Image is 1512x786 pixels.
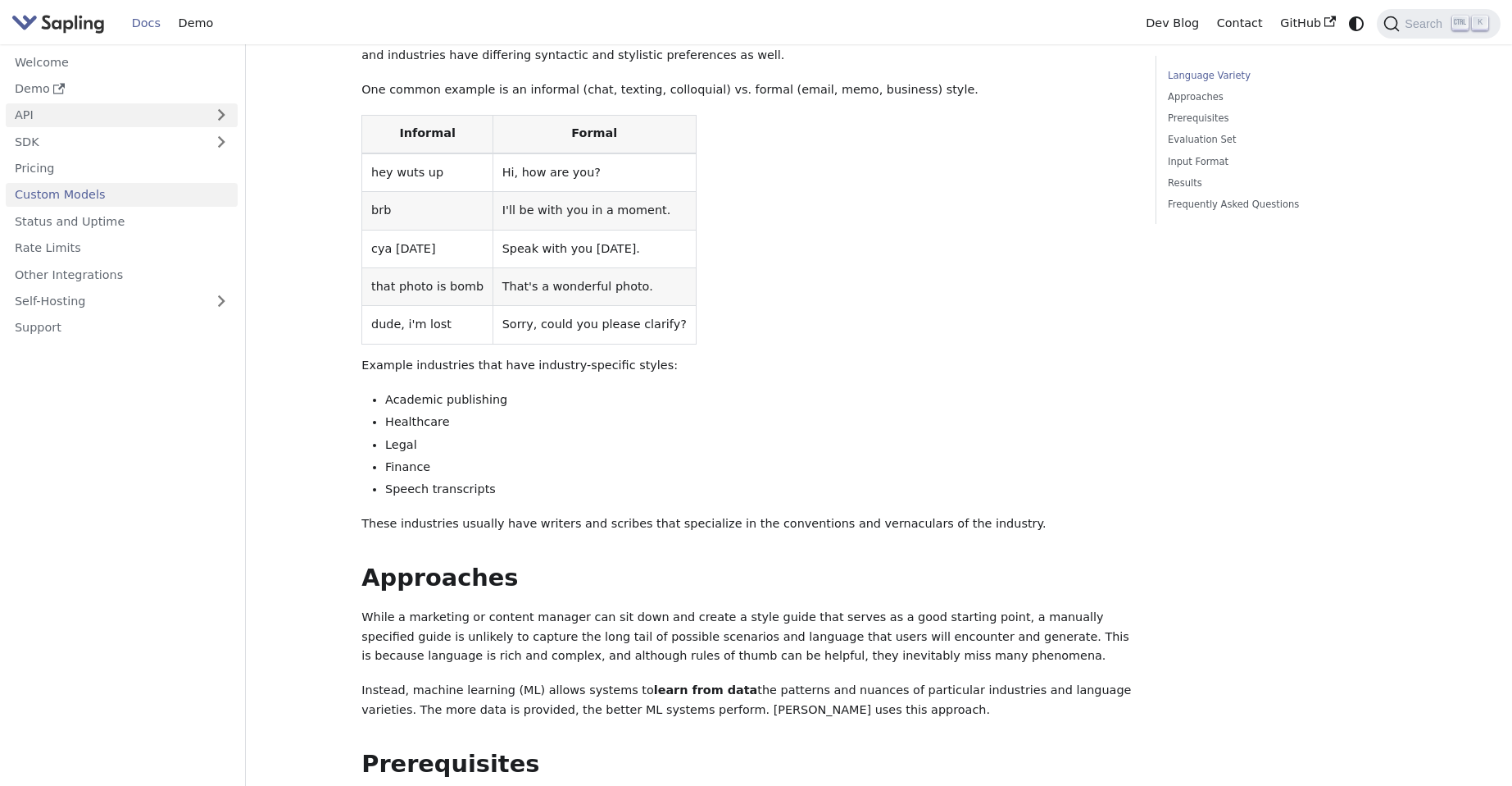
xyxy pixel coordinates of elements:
[361,514,1132,534] p: These industries usually have writers and scribes that specialize in the conventions and vernacul...
[205,103,238,127] button: Expand sidebar category 'API'
[6,263,238,286] a: Other Integrations
[361,564,1132,593] h2: Approaches
[493,268,696,306] td: That's a wonderful photo.
[362,153,493,192] td: hey wuts up
[1271,11,1344,36] a: GitHub
[361,356,1132,376] p: Example industries that have industry-specific styles:
[6,157,238,181] a: Pricing
[385,436,1132,455] li: Legal
[1208,11,1272,36] a: Contact
[362,192,493,230] td: brb
[385,413,1132,432] li: Healthcare
[123,11,170,36] a: Docs
[361,681,1132,720] p: Instead, machine learning (ML) allows systems to the patterns and nuances of particular industrie...
[654,683,758,697] strong: learn from data
[1168,68,1390,84] a: Language Variety
[11,11,105,35] img: Sapling.ai
[493,306,696,344] td: Sorry, could you please clarify?
[385,391,1132,410] li: Academic publishing
[362,230,493,267] td: cya [DATE]
[6,77,238,101] a: Demo
[11,11,111,35] a: Sapling.ai
[1137,11,1207,36] a: Dev Blog
[170,11,222,36] a: Demo
[6,130,205,153] a: SDK
[1168,89,1390,105] a: Approaches
[361,750,1132,779] h2: Prerequisites
[6,236,238,260] a: Rate Limits
[362,115,493,153] th: Informal
[6,316,238,340] a: Support
[6,103,205,127] a: API
[361,608,1132,666] p: While a marketing or content manager can sit down and create a style guide that serves as a good ...
[385,480,1132,500] li: Speech transcripts
[1168,132,1390,148] a: Evaluation Set
[6,209,238,233] a: Status and Uptime
[205,130,238,153] button: Expand sidebar category 'SDK'
[6,183,238,207] a: Custom Models
[493,192,696,230] td: I'll be with you in a moment.
[1168,154,1390,170] a: Input Format
[6,290,238,313] a: Self-Hosting
[1400,17,1452,30] span: Search
[6,50,238,74] a: Welcome
[1472,16,1488,30] kbd: K
[362,268,493,306] td: that photo is bomb
[493,230,696,267] td: Speak with you [DATE].
[1377,9,1500,39] button: Search (Ctrl+K)
[493,153,696,192] td: Hi, how are you?
[385,458,1132,478] li: Finance
[1168,176,1390,191] a: Results
[1168,197,1390,212] a: Frequently Asked Questions
[1168,111,1390,126] a: Prerequisites
[1345,11,1369,35] button: Switch between dark and light mode (currently system mode)
[362,306,493,344] td: dude, i'm lost
[361,80,1132,100] p: One common example is an informal (chat, texting, colloquial) vs. formal (email, memo, business) ...
[493,115,696,153] th: Formal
